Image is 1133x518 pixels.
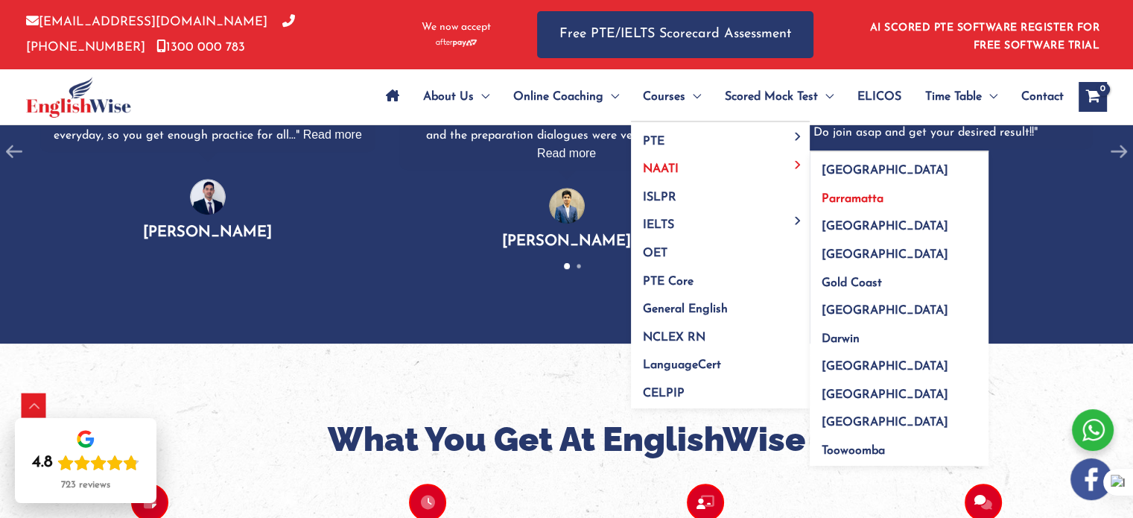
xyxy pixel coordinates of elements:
span: Menu Toggle [818,71,834,123]
span: [GEOGRAPHIC_DATA] [822,417,948,429]
a: Scored Mock TestMenu Toggle [713,71,845,123]
img: white-facebook.png [1070,458,1112,500]
a: [GEOGRAPHIC_DATA] [810,208,988,236]
span: Online Coaching [513,71,603,123]
span: [GEOGRAPHIC_DATA] [822,361,948,373]
a: [EMAIL_ADDRESS][DOMAIN_NAME] [26,16,267,28]
span: [GEOGRAPHIC_DATA] [822,305,948,317]
a: View Shopping Cart, empty [1079,82,1107,112]
a: 1300 000 783 [156,41,245,54]
a: LanguageCert [631,347,810,375]
a: NAATIMenu Toggle [631,151,810,179]
a: [GEOGRAPHIC_DATA] [810,236,988,265]
a: OET [631,235,810,263]
img: 2.png [549,188,585,224]
span: Menu Toggle [790,133,807,141]
a: NCLEX RN [631,318,810,347]
span: [PERSON_NAME] [143,225,272,240]
span: Read more [303,128,362,141]
a: General English [631,291,810,319]
a: ELICOS [845,71,913,123]
span: Scored Mock Test [725,71,818,123]
img: cropped-ew-logo [26,77,131,118]
span: IELTS [643,219,674,231]
span: ISLPR [643,192,676,203]
a: [GEOGRAPHIC_DATA] [810,152,988,180]
span: We now accept [422,20,491,35]
span: Contact [1021,71,1064,123]
a: [GEOGRAPHIC_DATA] [810,376,988,404]
a: [PHONE_NUMBER] [26,16,295,53]
a: [GEOGRAPHIC_DATA] [810,348,988,376]
a: IELTSMenu Toggle [631,206,810,235]
div: Rating: 4.8 out of 5 [32,452,139,473]
a: Darwin [810,320,988,348]
a: [GEOGRAPHIC_DATA] [810,292,988,320]
div: 4.8 [32,452,53,473]
span: [GEOGRAPHIC_DATA] [822,221,948,233]
span: Time Table [925,71,982,123]
span: Menu Toggle [685,71,701,123]
span: Toowoomba [822,445,885,457]
a: PTE Core [631,262,810,291]
div: 723 reviews [61,479,110,491]
a: CELPIP [631,374,810,408]
a: AI SCORED PTE SOFTWARE REGISTER FOR FREE SOFTWARE TRIAL [870,22,1100,51]
span: LanguageCert [643,359,721,371]
span: Courses [643,71,685,123]
span: Parramatta [822,193,883,205]
a: Gold Coast [810,264,988,292]
span: [PERSON_NAME] [502,234,631,249]
aside: Header Widget 1 [861,10,1107,59]
a: ISLPR [631,178,810,206]
span: Menu Toggle [603,71,619,123]
a: [GEOGRAPHIC_DATA] [810,404,988,432]
a: CoursesMenu Toggle [631,71,713,123]
span: Menu Toggle [790,160,807,168]
span: NAATI [643,163,679,175]
span: [GEOGRAPHIC_DATA] [822,249,948,261]
span: NCLEX RN [643,332,705,344]
a: Online CoachingMenu Toggle [501,71,631,123]
span: Menu Toggle [982,71,997,123]
span: PTE [643,136,664,148]
span: About Us [423,71,474,123]
a: Toowoomba [810,432,988,467]
span: ELICOS [857,71,901,123]
img: 1.png [190,179,226,215]
span: PTE Core [643,276,694,288]
span: Menu Toggle [790,216,807,224]
h2: What You Get At EnglishWise [11,418,1122,462]
nav: Site Navigation: Main Menu [374,71,1064,123]
a: Time TableMenu Toggle [913,71,1009,123]
img: Afterpay-Logo [436,39,477,47]
a: PTEMenu Toggle [631,122,810,151]
a: Free PTE/IELTS Scorecard Assessment [537,11,813,58]
a: About UsMenu Toggle [411,71,501,123]
span: Darwin [822,333,860,345]
span: Menu Toggle [474,71,489,123]
span: CELPIP [643,388,685,399]
span: Gold Coast [822,277,882,289]
a: Parramatta [810,180,988,208]
a: Contact [1009,71,1064,123]
span: [GEOGRAPHIC_DATA] [822,165,948,177]
span: [GEOGRAPHIC_DATA] [822,389,948,401]
span: OET [643,247,667,259]
span: Read more [537,147,596,159]
span: General English [643,303,728,315]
